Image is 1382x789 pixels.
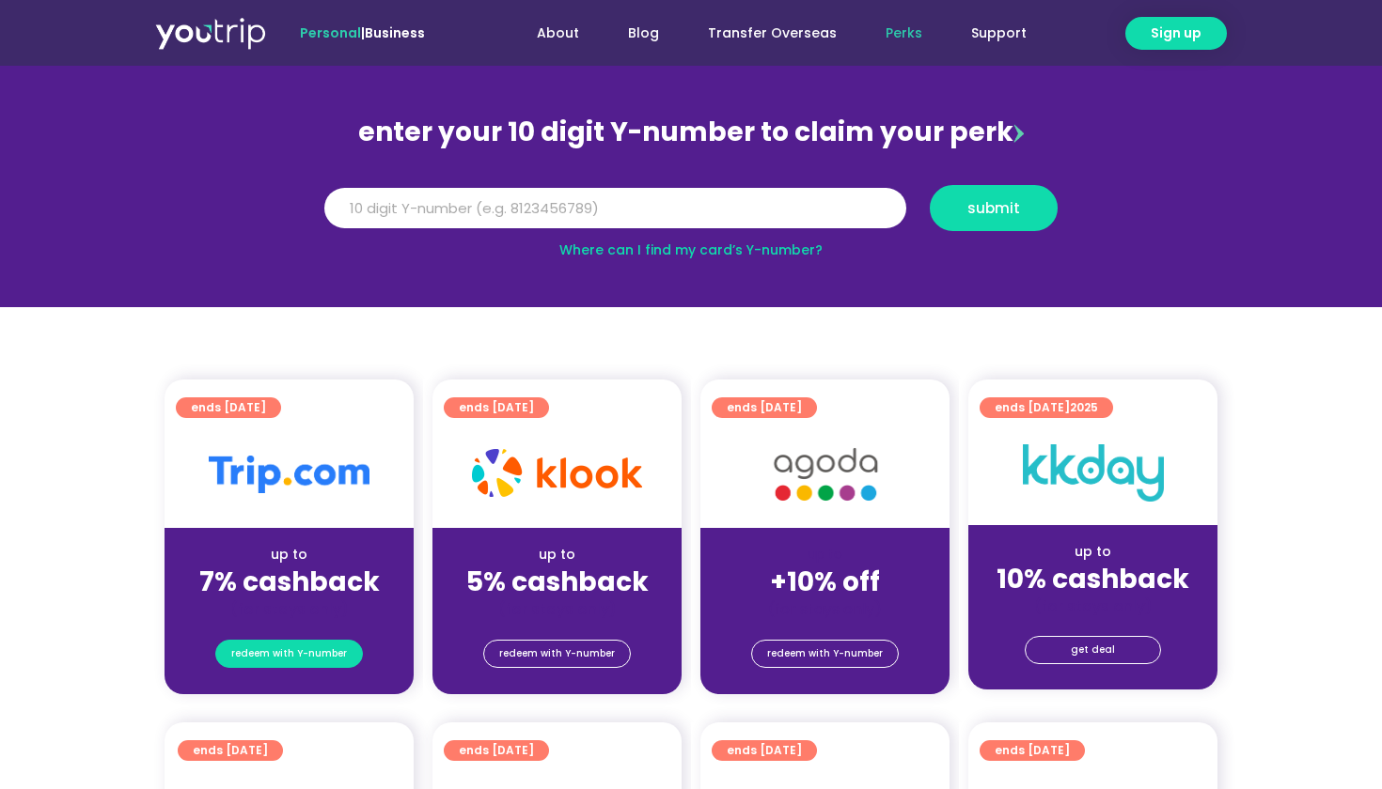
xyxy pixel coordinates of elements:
[180,599,399,619] div: (for stays only)
[315,108,1067,157] div: enter your 10 digit Y-number to claim your perk
[324,185,1058,245] form: Y Number
[444,397,549,418] a: ends [DATE]
[712,740,817,761] a: ends [DATE]
[178,740,283,761] a: ends [DATE]
[180,545,399,565] div: up to
[1071,637,1115,663] span: get deal
[983,542,1202,562] div: up to
[980,397,1113,418] a: ends [DATE]2025
[767,641,883,667] span: redeem with Y-number
[715,599,934,619] div: (for stays only)
[727,740,802,761] span: ends [DATE]
[727,397,802,418] span: ends [DATE]
[995,740,1070,761] span: ends [DATE]
[770,564,880,600] strong: +10% off
[712,397,817,418] a: ends [DATE]
[300,23,361,42] span: Personal
[967,201,1020,215] span: submit
[300,23,425,42] span: |
[808,545,842,564] span: up to
[231,641,347,667] span: redeem with Y-number
[459,397,534,418] span: ends [DATE]
[683,16,861,51] a: Transfer Overseas
[861,16,947,51] a: Perks
[980,740,1085,761] a: ends [DATE]
[324,188,906,229] input: 10 digit Y-number (e.g. 8123456789)
[176,397,281,418] a: ends [DATE]
[1070,399,1098,415] span: 2025
[947,16,1051,51] a: Support
[448,599,667,619] div: (for stays only)
[193,740,268,761] span: ends [DATE]
[459,740,534,761] span: ends [DATE]
[751,640,899,668] a: redeem with Y-number
[444,740,549,761] a: ends [DATE]
[448,545,667,565] div: up to
[983,596,1202,616] div: (for stays only)
[1151,23,1201,43] span: Sign up
[483,640,631,668] a: redeem with Y-number
[930,185,1058,231] button: submit
[604,16,683,51] a: Blog
[466,564,649,600] strong: 5% cashback
[1125,17,1227,50] a: Sign up
[191,397,266,418] span: ends [DATE]
[215,640,363,668] a: redeem with Y-number
[995,397,1098,418] span: ends [DATE]
[559,240,823,259] a: Where can I find my card’s Y-number?
[499,641,615,667] span: redeem with Y-number
[365,23,425,42] a: Business
[1025,636,1161,664] a: get deal
[476,16,1051,51] nav: Menu
[997,561,1189,597] strong: 10% cashback
[199,564,380,600] strong: 7% cashback
[512,16,604,51] a: About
